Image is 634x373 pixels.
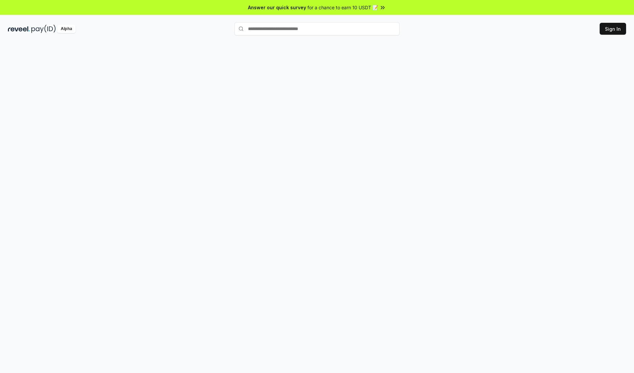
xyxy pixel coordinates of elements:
span: for a chance to earn 10 USDT 📝 [307,4,378,11]
img: reveel_dark [8,25,30,33]
button: Sign In [600,23,626,35]
img: pay_id [31,25,56,33]
div: Alpha [57,25,76,33]
span: Answer our quick survey [248,4,306,11]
